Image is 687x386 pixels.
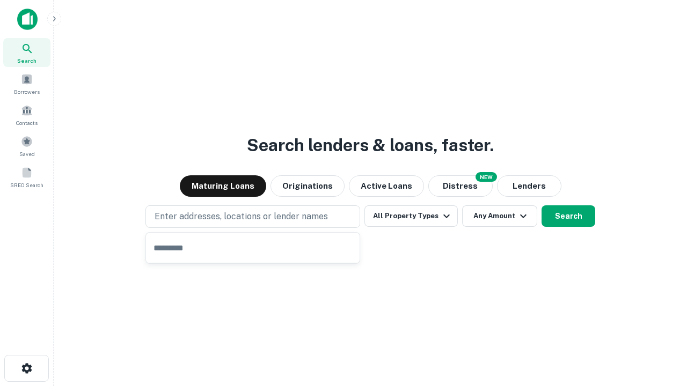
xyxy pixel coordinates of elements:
button: Maturing Loans [180,175,266,197]
button: Search [542,205,595,227]
a: Search [3,38,50,67]
img: capitalize-icon.png [17,9,38,30]
a: Borrowers [3,69,50,98]
span: Contacts [16,118,38,127]
button: Lenders [497,175,561,197]
div: NEW [476,172,497,182]
span: SREO Search [10,181,43,189]
span: Saved [19,150,35,158]
span: Search [17,56,36,65]
a: Contacts [3,100,50,129]
button: Search distressed loans with lien and other non-mortgage details. [428,175,493,197]
button: Enter addresses, locations or lender names [145,205,360,228]
span: Borrowers [14,87,40,96]
iframe: Chat Widget [633,300,687,352]
button: Active Loans [349,175,424,197]
h3: Search lenders & loans, faster. [247,132,494,158]
a: Saved [3,131,50,160]
button: All Property Types [364,205,458,227]
button: Originations [271,175,345,197]
button: Any Amount [462,205,537,227]
a: SREO Search [3,162,50,191]
p: Enter addresses, locations or lender names [155,210,328,223]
